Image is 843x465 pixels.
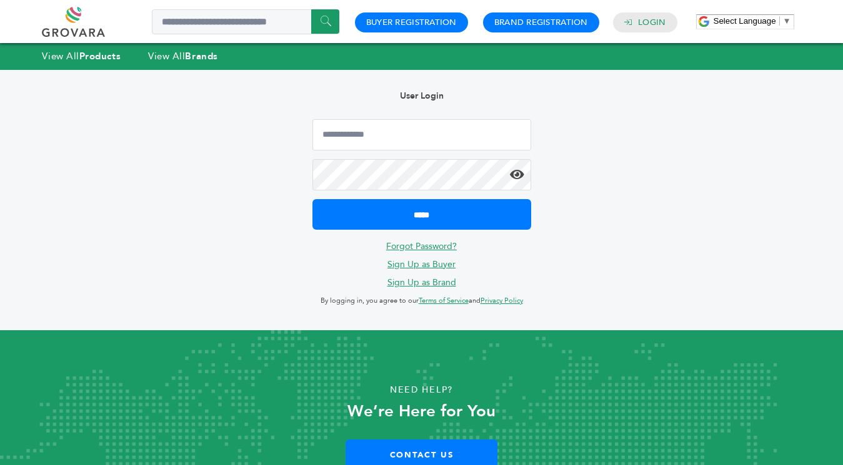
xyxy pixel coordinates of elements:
a: Login [638,17,666,28]
strong: Products [79,50,121,62]
a: Select Language​ [714,16,791,26]
a: View AllProducts [42,50,121,62]
input: Search a product or brand... [152,9,339,34]
p: Need Help? [42,381,801,399]
a: Sign Up as Brand [387,277,456,288]
span: Select Language [714,16,776,26]
strong: We’re Here for You [347,400,496,423]
a: Sign Up as Buyer [387,258,456,270]
input: Email Address [312,119,531,150]
input: Password [312,159,531,190]
a: View AllBrands [148,50,218,62]
a: Privacy Policy [481,296,523,305]
span: ▼ [783,16,791,26]
a: Buyer Registration [366,17,457,28]
a: Brand Registration [494,17,588,28]
strong: Brands [185,50,217,62]
b: User Login [400,90,444,102]
a: Terms of Service [419,296,469,305]
a: Forgot Password? [386,240,457,252]
p: By logging in, you agree to our and [312,293,531,308]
